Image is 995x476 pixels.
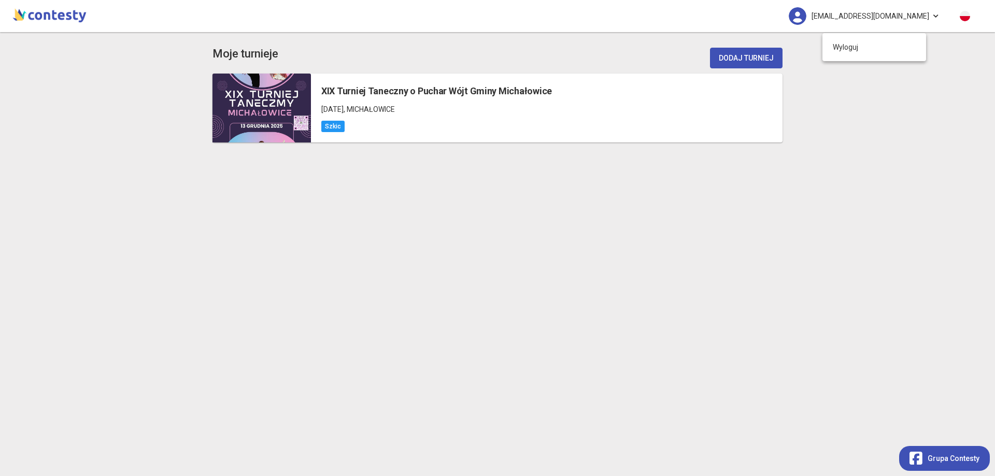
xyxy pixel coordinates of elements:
[212,45,278,63] h3: Moje turnieje
[212,45,278,63] app-title: competition-list.title
[812,5,929,27] span: [EMAIL_ADDRESS][DOMAIN_NAME]
[710,48,783,68] button: Dodaj turniej
[321,121,345,132] span: Szkic
[321,84,552,98] h5: XIX Turniej Taneczny o Puchar Wójt Gminy Michałowice
[822,37,926,57] a: Wyloguj
[344,105,395,113] span: , MICHAŁOWICE
[321,105,344,113] span: [DATE]
[928,453,979,464] span: Grupa Contesty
